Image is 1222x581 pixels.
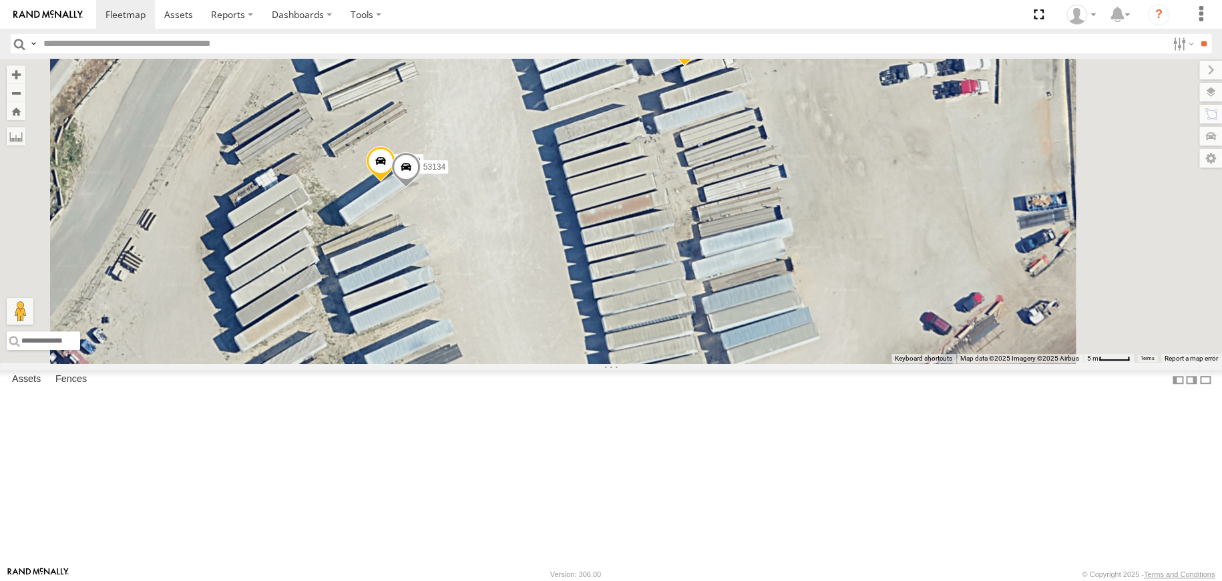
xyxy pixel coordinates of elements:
button: Zoom out [7,83,25,102]
div: Miky Transport [1062,5,1100,25]
button: Drag Pegman onto the map to open Street View [7,298,33,325]
span: Map data ©2025 Imagery ©2025 Airbus [960,355,1079,362]
i: ? [1148,4,1169,25]
span: 53138 [398,156,420,166]
label: Assets [5,371,47,389]
div: Version: 306.00 [550,570,601,578]
a: Terms and Conditions [1144,570,1215,578]
button: Zoom Home [7,102,25,120]
img: rand-logo.svg [13,10,83,19]
label: Measure [7,127,25,146]
a: Visit our Website [7,568,69,581]
button: Keyboard shortcuts [895,354,952,363]
label: Fences [49,371,93,389]
a: Report a map error [1165,355,1218,362]
a: Terms (opens in new tab) [1141,356,1155,361]
label: Dock Summary Table to the Left [1171,370,1185,389]
span: 53134 [423,163,445,172]
label: Dock Summary Table to the Right [1185,370,1198,389]
button: Zoom in [7,65,25,83]
label: Search Query [28,34,39,53]
label: Hide Summary Table [1199,370,1212,389]
span: 5 m [1087,355,1098,362]
label: Map Settings [1199,149,1222,168]
button: Map Scale: 5 m per 43 pixels [1083,354,1134,363]
div: © Copyright 2025 - [1082,570,1215,578]
label: Search Filter Options [1167,34,1196,53]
